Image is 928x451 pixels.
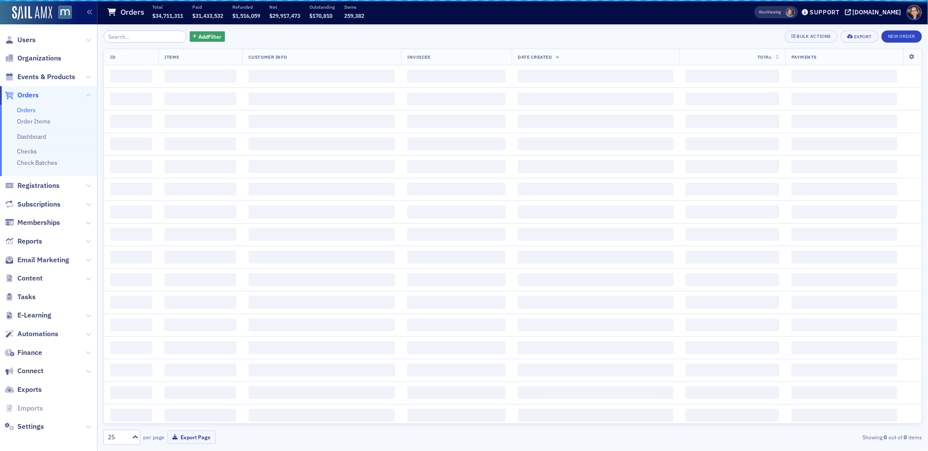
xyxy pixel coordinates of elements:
[164,409,236,422] span: ‌
[518,183,673,196] span: ‌
[854,34,872,39] div: Export
[110,115,152,128] span: ‌
[5,72,75,82] a: Events & Products
[17,255,69,265] span: Email Marketing
[686,137,779,150] span: ‌
[686,341,779,354] span: ‌
[17,422,44,431] span: Settings
[17,117,50,125] a: Order Items
[518,137,673,150] span: ‌
[104,30,187,43] input: Search…
[5,35,36,45] a: Users
[791,409,897,422] span: ‌
[110,183,152,196] span: ‌
[518,318,673,331] span: ‌
[17,274,43,283] span: Content
[5,255,69,265] a: Email Marketing
[5,292,36,302] a: Tasks
[518,409,673,422] span: ‌
[110,251,152,264] span: ‌
[110,92,152,105] span: ‌
[344,12,364,19] span: 259,382
[686,273,779,286] span: ‌
[309,4,335,10] p: Outstanding
[17,237,42,246] span: Reports
[407,54,430,60] span: Invoicee
[143,433,164,441] label: per page
[52,6,72,20] a: View Homepage
[248,92,395,105] span: ‌
[407,137,506,150] span: ‌
[248,137,395,150] span: ‌
[192,12,223,19] span: $31,433,532
[810,8,840,16] div: Support
[248,296,395,309] span: ‌
[845,9,905,15] button: [DOMAIN_NAME]
[164,54,179,60] span: Items
[248,386,395,399] span: ‌
[17,366,44,376] span: Connect
[518,205,673,218] span: ‌
[164,92,236,105] span: ‌
[791,92,897,105] span: ‌
[902,433,908,441] strong: 0
[110,54,115,60] span: ID
[518,115,673,128] span: ‌
[5,53,61,63] a: Organizations
[757,54,772,60] span: Total
[110,341,152,354] span: ‌
[841,30,878,43] button: Export
[110,137,152,150] span: ‌
[686,183,779,196] span: ‌
[518,364,673,377] span: ‌
[791,228,897,241] span: ‌
[17,292,36,302] span: Tasks
[110,409,152,422] span: ‌
[164,251,236,264] span: ‌
[759,9,767,15] div: Also
[797,34,831,39] div: Bulk Actions
[5,348,42,357] a: Finance
[407,70,506,83] span: ‌
[269,12,300,19] span: $29,917,473
[686,70,779,83] span: ‌
[686,92,779,105] span: ‌
[407,364,506,377] span: ‌
[407,409,506,422] span: ‌
[686,160,779,173] span: ‌
[791,183,897,196] span: ‌
[407,92,506,105] span: ‌
[407,205,506,218] span: ‌
[17,329,58,339] span: Automations
[110,296,152,309] span: ‌
[232,12,260,19] span: $1,516,059
[164,205,236,218] span: ‌
[407,251,506,264] span: ‌
[791,318,897,331] span: ‌
[108,433,127,442] div: 25
[17,404,43,413] span: Imports
[686,296,779,309] span: ‌
[518,273,673,286] span: ‌
[518,341,673,354] span: ‌
[152,4,183,10] p: Total
[5,329,58,339] a: Automations
[407,386,506,399] span: ‌
[882,433,888,441] strong: 0
[110,318,152,331] span: ‌
[198,33,221,40] span: Add Filter
[791,341,897,354] span: ‌
[5,422,44,431] a: Settings
[5,274,43,283] a: Content
[248,183,395,196] span: ‌
[686,364,779,377] span: ‌
[164,228,236,241] span: ‌
[791,160,897,173] span: ‌
[121,7,144,17] h1: Orders
[518,228,673,241] span: ‌
[164,137,236,150] span: ‌
[17,35,36,45] span: Users
[5,311,51,320] a: E-Learning
[881,32,922,40] a: New Order
[17,90,39,100] span: Orders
